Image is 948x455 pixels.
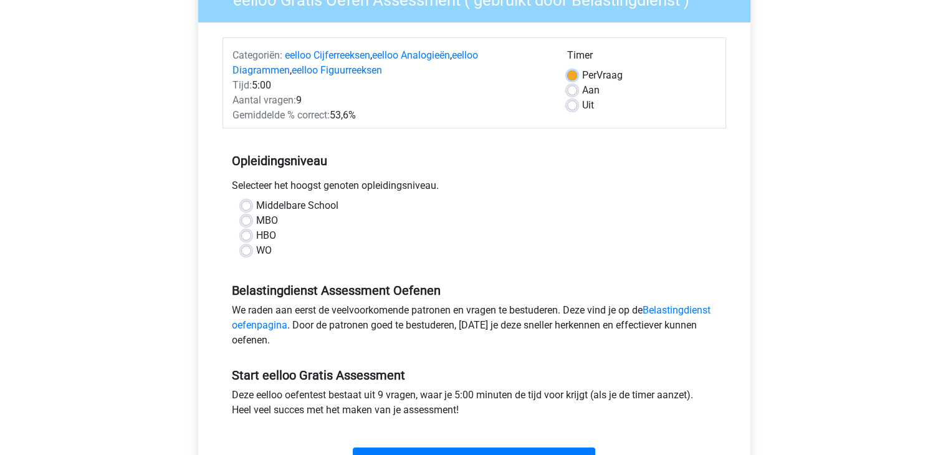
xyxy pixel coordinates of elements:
[232,79,252,91] span: Tijd:
[256,243,272,258] label: WO
[582,68,623,83] label: Vraag
[223,93,558,108] div: 9
[232,148,717,173] h5: Opleidingsniveau
[223,388,726,423] div: Deze eelloo oefentest bestaat uit 9 vragen, waar je 5:00 minuten de tijd voor krijgt (als je de t...
[223,178,726,198] div: Selecteer het hoogst genoten opleidingsniveau.
[232,368,717,383] h5: Start eelloo Gratis Assessment
[232,49,282,61] span: Categoriën:
[582,98,594,113] label: Uit
[256,228,276,243] label: HBO
[372,49,450,61] a: eelloo Analogieën
[292,64,382,76] a: eelloo Figuurreeksen
[582,83,600,98] label: Aan
[232,283,717,298] h5: Belastingdienst Assessment Oefenen
[232,109,330,121] span: Gemiddelde % correct:
[285,49,370,61] a: eelloo Cijferreeksen
[232,94,296,106] span: Aantal vragen:
[256,198,338,213] label: Middelbare School
[223,303,726,353] div: We raden aan eerst de veelvoorkomende patronen en vragen te bestuderen. Deze vind je op de . Door...
[223,108,558,123] div: 53,6%
[567,48,716,68] div: Timer
[223,78,558,93] div: 5:00
[256,213,278,228] label: MBO
[582,69,596,81] span: Per
[223,48,558,78] div: , , ,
